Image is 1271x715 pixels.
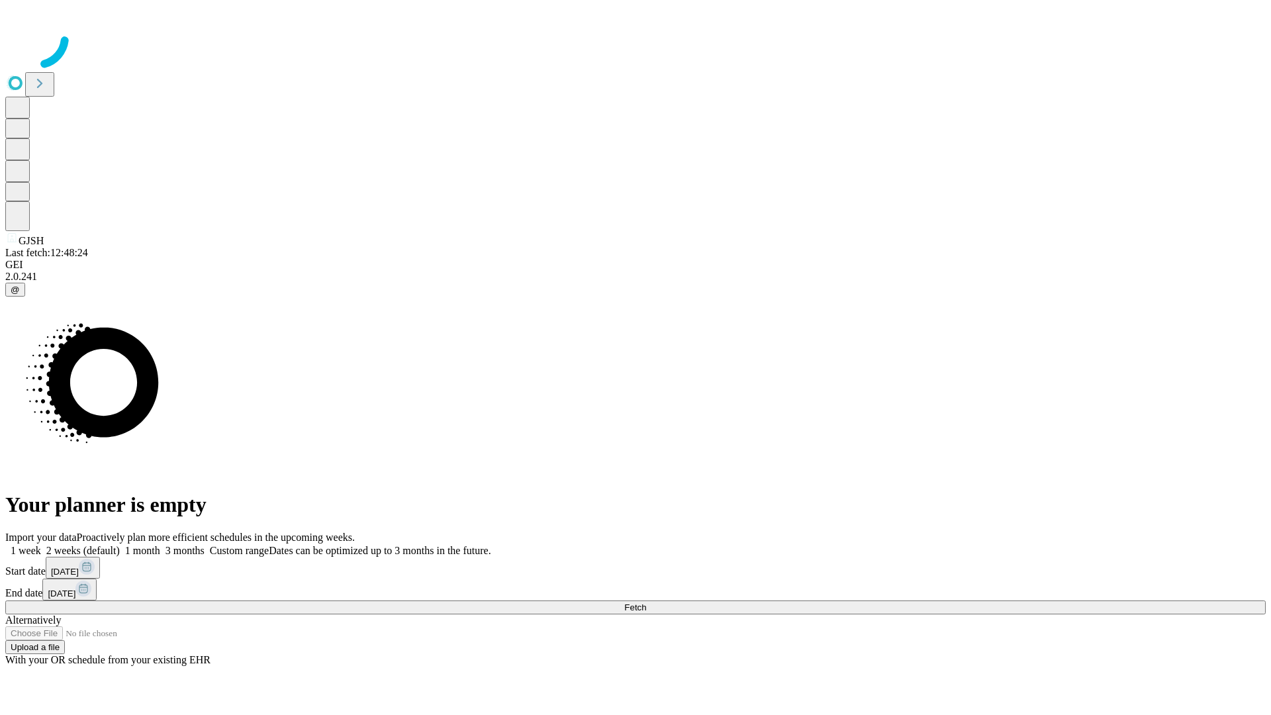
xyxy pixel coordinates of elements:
[48,589,75,598] span: [DATE]
[5,654,211,665] span: With your OR schedule from your existing EHR
[46,545,120,556] span: 2 weeks (default)
[77,532,355,543] span: Proactively plan more efficient schedules in the upcoming weeks.
[5,579,1266,600] div: End date
[5,640,65,654] button: Upload a file
[5,259,1266,271] div: GEI
[5,557,1266,579] div: Start date
[5,283,25,297] button: @
[269,545,491,556] span: Dates can be optimized up to 3 months in the future.
[5,247,88,258] span: Last fetch: 12:48:24
[5,614,61,626] span: Alternatively
[624,602,646,612] span: Fetch
[125,545,160,556] span: 1 month
[5,493,1266,517] h1: Your planner is empty
[5,600,1266,614] button: Fetch
[210,545,269,556] span: Custom range
[11,545,41,556] span: 1 week
[51,567,79,577] span: [DATE]
[165,545,205,556] span: 3 months
[46,557,100,579] button: [DATE]
[5,271,1266,283] div: 2.0.241
[5,532,77,543] span: Import your data
[11,285,20,295] span: @
[19,235,44,246] span: GJSH
[42,579,97,600] button: [DATE]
